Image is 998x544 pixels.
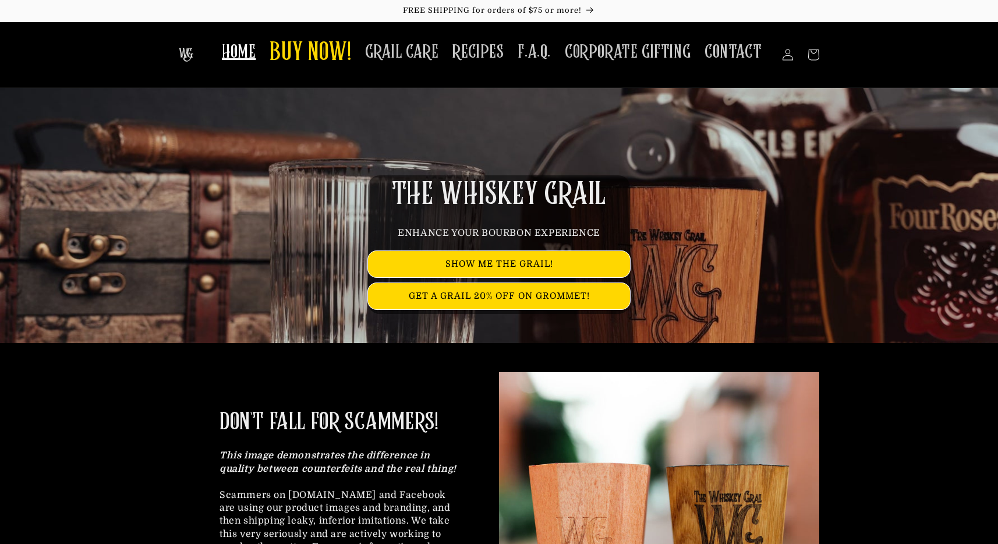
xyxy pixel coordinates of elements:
span: HOME [222,41,256,63]
a: CONTACT [698,34,769,70]
a: BUY NOW! [263,30,358,76]
a: CORPORATE GIFTING [558,34,698,70]
span: CORPORATE GIFTING [565,41,691,63]
span: ENHANCE YOUR BOURBON EXPERIENCE [398,228,600,238]
strong: This image demonstrates the difference in quality between counterfeits and the real thing! [220,450,456,474]
a: HOME [215,34,263,70]
img: The Whiskey Grail [179,48,193,62]
span: BUY NOW! [270,37,351,69]
a: SHOW ME THE GRAIL! [368,251,630,277]
a: RECIPES [445,34,511,70]
h2: DON'T FALL FOR SCAMMERS! [220,407,438,437]
a: GRAIL CARE [358,34,445,70]
p: FREE SHIPPING for orders of $75 or more! [12,6,986,16]
span: F.A.Q. [518,41,551,63]
a: GET A GRAIL 20% OFF ON GROMMET! [368,283,630,309]
span: THE WHISKEY GRAIL [392,179,606,210]
span: CONTACT [705,41,762,63]
span: RECIPES [452,41,504,63]
span: GRAIL CARE [365,41,438,63]
a: F.A.Q. [511,34,558,70]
